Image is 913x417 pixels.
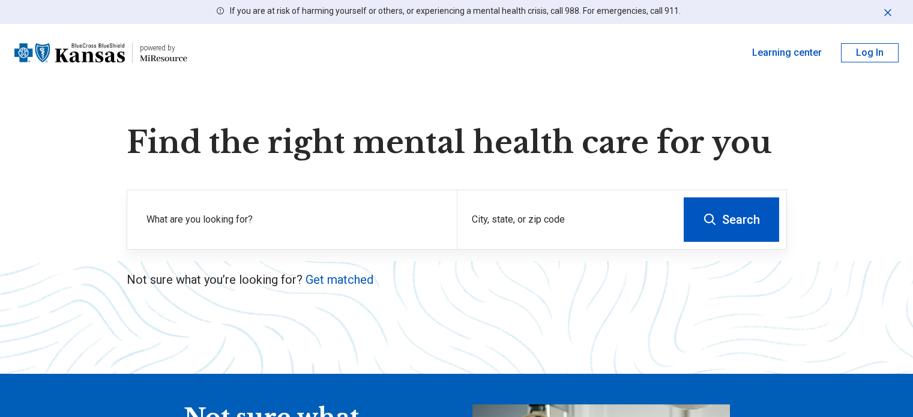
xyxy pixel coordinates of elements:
[127,271,787,288] p: Not sure what you’re looking for?
[127,125,787,161] h1: Find the right mental health care for you
[306,272,373,287] a: Get matched
[684,197,779,242] button: Search
[752,46,822,60] a: Learning center
[14,38,187,67] a: Blue Cross Blue Shield Kansaspowered by
[841,43,899,62] button: Log In
[14,38,125,67] img: Blue Cross Blue Shield Kansas
[230,5,681,17] p: If you are at risk of harming yourself or others, or experiencing a mental health crisis, call 98...
[146,212,442,227] label: What are you looking for?
[882,5,894,19] button: Dismiss
[140,43,187,53] div: powered by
